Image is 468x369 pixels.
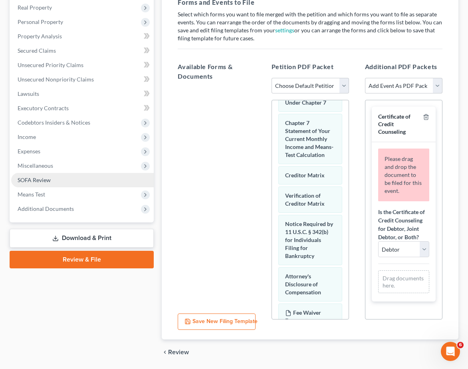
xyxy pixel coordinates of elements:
span: Review [168,349,189,355]
p: Select which forms you want to file merged with the petition and which forms you want to file as ... [178,10,442,42]
a: Lawsuits [11,87,154,101]
span: Chapter 7 Statement of Your Current Monthly Income and Means-Test Calculation [285,119,333,158]
span: Property Analysis [18,33,62,40]
span: Real Property [18,4,52,11]
span: Certificate of Credit Counseling [378,113,410,135]
span: Executory Contracts [18,105,69,111]
span: Codebtors Insiders & Notices [18,119,90,126]
iframe: Intercom live chat [441,342,460,361]
span: Miscellaneous [18,162,53,169]
span: SOFA Review [18,177,51,183]
a: Unsecured Priority Claims [11,58,154,72]
i: chevron_left [162,349,168,355]
span: 6 [457,342,464,348]
a: Review & File [10,251,154,268]
span: Unsecured Nonpriority Claims [18,76,94,83]
span: Petition PDF Packet [272,63,334,70]
span: Means Test [18,191,45,198]
span: Personal Property [18,18,63,25]
h5: Available Forms & Documents [178,62,255,81]
a: Unsecured Nonpriority Claims [11,72,154,87]
button: Save New Filing Template [178,313,255,330]
span: Expenses [18,148,40,155]
div: Drag documents here. [378,270,429,293]
a: Download & Print [10,229,154,248]
a: Property Analysis [11,29,154,44]
span: Please drag and drop the document to be filed for this event. [385,155,422,194]
button: chevron_left Review [162,349,197,355]
a: Secured Claims [11,44,154,58]
h5: Additional PDF Packets [365,62,442,71]
span: Lawsuits [18,90,39,97]
span: Attorney's Disclosure of Compensation [285,273,321,296]
a: settings [275,27,294,34]
a: Executory Contracts [11,101,154,115]
span: Income [18,133,36,140]
span: Creditor Matrix [285,172,325,179]
span: Notice Required by 11 U.S.C. § 342(b) for Individuals Filing for Bankruptcy [285,220,333,259]
span: Secured Claims [18,47,56,54]
label: Is the Certificate of Credit Counseling for Debtor, Joint Debtor, or Both? [378,208,429,241]
a: SOFA Review [11,173,154,187]
span: Additional Documents [18,205,74,212]
span: Unsecured Priority Claims [18,61,83,68]
span: Verification of Creditor Matrix [285,192,325,207]
span: Fee Waiver Form [285,309,321,324]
